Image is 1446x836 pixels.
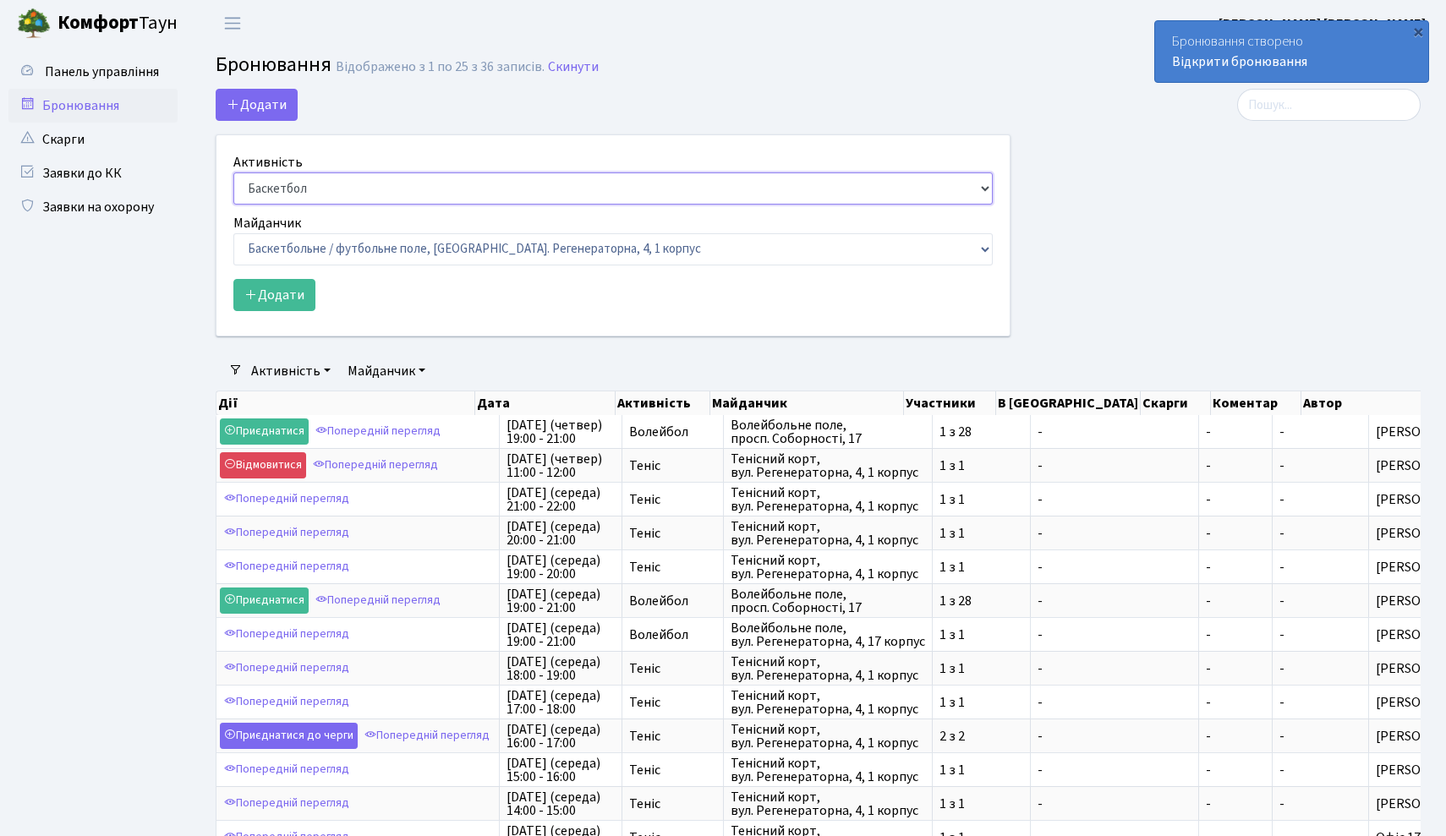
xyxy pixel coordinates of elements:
[1038,527,1191,540] span: -
[475,391,616,415] th: Дата
[220,554,353,580] a: Попередній перегляд
[939,493,1023,506] span: 1 з 1
[1279,423,1284,441] span: -
[45,63,159,81] span: Панель управління
[507,790,615,817] span: [DATE] (середа) 14:00 - 15:00
[8,156,178,190] a: Заявки до КК
[309,452,442,478] a: Попередній перегляд
[216,50,331,79] span: Бронювання
[220,790,353,817] a: Попередній перегляд
[1206,797,1265,811] span: -
[629,459,716,473] span: Теніс
[616,391,710,415] th: Активність
[1206,696,1265,709] span: -
[1038,594,1191,608] span: -
[1279,795,1284,813] span: -
[1279,693,1284,712] span: -
[220,520,353,546] a: Попередній перегляд
[1237,89,1421,121] input: Пошук...
[216,391,475,415] th: Дії
[731,452,925,479] span: Тенісний корт, вул. Регенераторна, 4, 1 корпус
[731,655,925,682] span: Тенісний корт, вул. Регенераторна, 4, 1 корпус
[1206,459,1265,473] span: -
[507,621,615,648] span: [DATE] (середа) 19:00 - 21:00
[220,655,353,681] a: Попередній перегляд
[1206,594,1265,608] span: -
[507,486,615,513] span: [DATE] (середа) 21:00 - 22:00
[1219,14,1426,33] b: [PERSON_NAME] [PERSON_NAME]
[220,587,309,614] a: Приєднатися
[731,486,925,513] span: Тенісний корт, вул. Регенераторна, 4, 1 корпус
[629,594,716,608] span: Волейбол
[1141,391,1211,415] th: Скарги
[548,59,599,75] a: Скинути
[244,357,337,385] a: Активність
[220,689,353,715] a: Попередній перегляд
[58,9,139,36] b: Комфорт
[731,554,925,581] span: Тенісний корт, вул. Регенераторна, 4, 1 корпус
[939,459,1023,473] span: 1 з 1
[629,662,716,675] span: Теніс
[17,7,51,41] img: logo.png
[8,89,178,123] a: Бронювання
[220,621,353,647] a: Попередній перегляд
[1279,761,1284,779] span: -
[731,621,925,648] span: Волейбольне поле, вул. Регенераторна, 4, 17 корпус
[939,425,1023,439] span: 1 з 28
[1038,493,1191,506] span: -
[211,9,254,37] button: Переключити навігацію
[939,696,1023,709] span: 1 з 1
[1206,763,1265,777] span: -
[220,723,358,749] a: Приєднатися до черги
[1279,558,1284,576] span: -
[216,89,298,121] button: Додати
[1206,425,1265,439] span: -
[336,59,545,75] div: Відображено з 1 по 25 з 36 записів.
[1038,729,1191,743] span: -
[629,425,716,439] span: Волейбол
[1279,727,1284,746] span: -
[220,757,353,783] a: Попередній перегляд
[996,391,1141,415] th: В [GEOGRAPHIC_DATA]
[507,418,615,445] span: [DATE] (четвер) 19:00 - 21:00
[1038,696,1191,709] span: -
[360,723,494,749] a: Попередній перегляд
[311,418,445,445] a: Попередній перегляд
[939,729,1023,743] span: 2 з 2
[629,696,716,709] span: Теніс
[58,9,178,38] span: Таун
[731,790,925,817] span: Тенісний корт, вул. Регенераторна, 4, 1 корпус
[1206,560,1265,574] span: -
[1279,626,1284,644] span: -
[8,55,178,89] a: Панель управління
[1279,456,1284,475] span: -
[1038,560,1191,574] span: -
[1206,662,1265,675] span: -
[939,662,1023,675] span: 1 з 1
[1279,524,1284,543] span: -
[1038,459,1191,473] span: -
[1410,23,1427,40] div: ×
[1219,14,1426,34] a: [PERSON_NAME] [PERSON_NAME]
[1206,628,1265,642] span: -
[904,391,996,415] th: Участники
[1206,527,1265,540] span: -
[507,689,615,716] span: [DATE] (середа) 17:00 - 18:00
[629,628,716,642] span: Волейбол
[731,418,925,445] span: Волейбольне поле, просп. Соборності, 17
[939,763,1023,777] span: 1 з 1
[220,418,309,445] a: Приєднатися
[220,452,306,478] a: Відмовитися
[939,594,1023,608] span: 1 з 28
[507,655,615,682] span: [DATE] (середа) 18:00 - 19:00
[341,357,432,385] a: Майданчик
[1279,490,1284,509] span: -
[939,527,1023,540] span: 1 з 1
[1038,662,1191,675] span: -
[1038,628,1191,642] span: -
[233,152,303,172] label: Активність
[507,587,615,615] span: [DATE] (середа) 19:00 - 21:00
[629,763,716,777] span: Теніс
[629,797,716,811] span: Теніс
[710,391,905,415] th: Майданчик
